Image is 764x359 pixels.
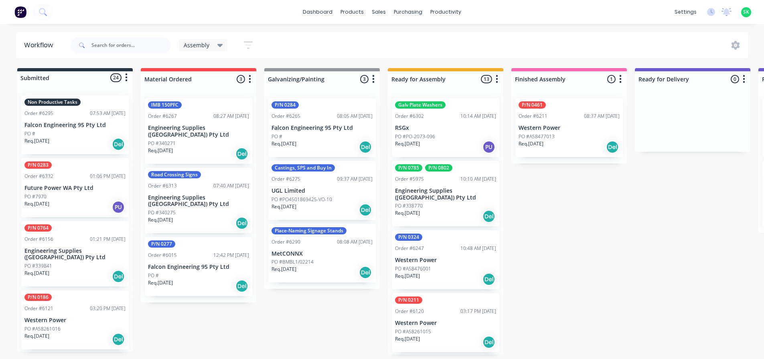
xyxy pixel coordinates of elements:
div: 07:40 AM [DATE] [213,182,249,190]
div: Order #6290 [272,238,300,246]
div: Order #6015 [148,252,177,259]
p: PO #A58476001 [395,265,431,272]
div: Place-Naming Signage StandsOrder #629008:08 AM [DATE]MetCONNXPO #BMBL1/02214Req.[DATE]Del [268,224,376,283]
div: 12:42 PM [DATE] [213,252,249,259]
div: Order #6275 [272,175,300,183]
div: P/N 0211 [395,296,422,304]
div: Order #6265 [272,113,300,120]
p: Req. [DATE] [24,200,49,208]
p: Req. [DATE] [148,147,173,154]
div: Del [112,138,125,151]
p: PO #340275 [148,209,176,216]
div: Road Crossing SignsOrder #631307:40 AM [DATE]Engineering Supplies ([GEOGRAPHIC_DATA]) Pty LtdPO #... [145,168,252,234]
div: Non Productive TasksOrder #629507:53 AM [DATE]Falcon Engineering 95 Pty LtdPO #Req.[DATE]Del [21,95,129,154]
div: P/N 0324 [395,234,422,241]
p: PO # [272,133,282,140]
p: Western Power [519,125,620,131]
div: Castings, SPS and Buy In [272,164,335,171]
div: 10:48 AM [DATE] [460,245,496,252]
div: 01:06 PM [DATE] [90,173,126,180]
div: 08:27 AM [DATE] [213,113,249,120]
div: 10:10 AM [DATE] [460,175,496,183]
div: P/N 0283Order #633201:06 PM [DATE]Future Power WA Pty LtdPO #7970Req.[DATE]PU [21,158,129,217]
div: Order #6247 [395,245,424,252]
div: Del [235,217,248,230]
input: Search for orders... [91,37,171,53]
div: 08:37 AM [DATE] [584,113,620,120]
p: Future Power WA Pty Ltd [24,185,126,192]
div: Order #6211 [519,113,547,120]
p: Req. [DATE] [395,335,420,343]
p: Req. [DATE] [148,279,173,286]
div: Order #6302 [395,113,424,120]
div: P/N 0785 [395,164,422,171]
div: Del [359,141,372,153]
p: Req. [DATE] [272,266,296,273]
p: Req. [DATE] [24,270,49,277]
div: Place-Naming Signage Stands [272,227,347,234]
p: PO #339841 [24,262,52,270]
div: P/N 0277Order #601512:42 PM [DATE]Falcon Engineering 95 Pty LtdPO #Req.[DATE]Del [145,237,252,296]
p: Engineering Supplies ([GEOGRAPHIC_DATA]) Pty Ltd [395,188,496,201]
p: PO #BMBL1/02214 [272,258,314,266]
p: Req. [DATE] [24,137,49,145]
p: PO #A58477013 [519,133,555,140]
p: PO #A58261016 [24,325,61,333]
div: Del [235,280,248,292]
div: Workflow [24,40,57,50]
div: Del [235,147,248,160]
p: UGL Limited [272,188,373,194]
div: Order #6332 [24,173,53,180]
p: Req. [DATE] [272,203,296,210]
div: P/N 0324Order #624710:48 AM [DATE]Western PowerPO #A58476001Req.[DATE]Del [392,230,499,289]
p: PO #PO-2073-096 [395,133,435,140]
div: P/N 0186 [24,294,52,301]
div: 09:37 AM [DATE] [337,175,373,183]
div: Order #6313 [148,182,177,190]
p: Western Power [395,257,496,264]
p: Req. [DATE] [519,140,543,147]
div: products [336,6,368,18]
p: Req. [DATE] [24,333,49,340]
div: sales [368,6,390,18]
a: dashboard [299,6,336,18]
div: 10:14 AM [DATE] [460,113,496,120]
p: Engineering Supplies ([GEOGRAPHIC_DATA]) Pty Ltd [148,125,249,138]
div: P/N 0186Order #612103:20 PM [DATE]Western PowerPO #A58261016Req.[DATE]Del [21,290,129,349]
div: IMB 150PFCOrder #626708:27 AM [DATE]Engineering Supplies ([GEOGRAPHIC_DATA]) Pty LtdPO #340271Req... [145,98,252,164]
div: Del [482,336,495,349]
div: P/N 0284 [272,101,299,109]
div: Del [482,273,495,286]
div: 01:21 PM [DATE] [90,236,126,243]
div: Del [112,333,125,346]
div: P/N 0284Order #626508:05 AM [DATE]Falcon Engineering 95 Pty LtdPO #Req.[DATE]Del [268,98,376,157]
p: Engineering Supplies ([GEOGRAPHIC_DATA]) Pty Ltd [148,194,249,208]
div: PU [112,201,125,214]
div: Galv Plate WashersOrder #630210:14 AM [DATE]RSGxPO #PO-2073-096Req.[DATE]PU [392,98,499,157]
p: Req. [DATE] [395,210,420,217]
img: Factory [14,6,26,18]
div: 03:17 PM [DATE] [460,308,496,315]
div: PU [482,141,495,153]
div: P/N 0461Order #621108:37 AM [DATE]Western PowerPO #A58477013Req.[DATE]Del [515,98,623,157]
div: Order #6156 [24,236,53,243]
p: PO #7970 [24,193,47,200]
p: Falcon Engineering 95 Pty Ltd [24,122,126,129]
p: PO #A58261015 [395,328,431,335]
div: P/N 0785P/N 0802Order #597510:10 AM [DATE]Engineering Supplies ([GEOGRAPHIC_DATA]) Pty LtdPO #338... [392,161,499,227]
div: Order #5975 [395,175,424,183]
p: PO # [24,130,35,137]
p: Western Power [395,320,496,327]
p: Req. [DATE] [272,140,296,147]
div: Road Crossing Signs [148,171,201,178]
div: 08:05 AM [DATE] [337,113,373,120]
p: PO #340271 [148,140,176,147]
div: Order #6267 [148,113,177,120]
div: settings [671,6,701,18]
div: Del [112,270,125,283]
p: RSGx [395,125,496,131]
div: Del [359,204,372,216]
p: PO # [148,272,159,279]
div: P/N 0211Order #612003:17 PM [DATE]Western PowerPO #A58261015Req.[DATE]Del [392,293,499,352]
div: P/N 0764Order #615601:21 PM [DATE]Engineering Supplies ([GEOGRAPHIC_DATA]) Pty LtdPO #339841Req.[... [21,221,129,287]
